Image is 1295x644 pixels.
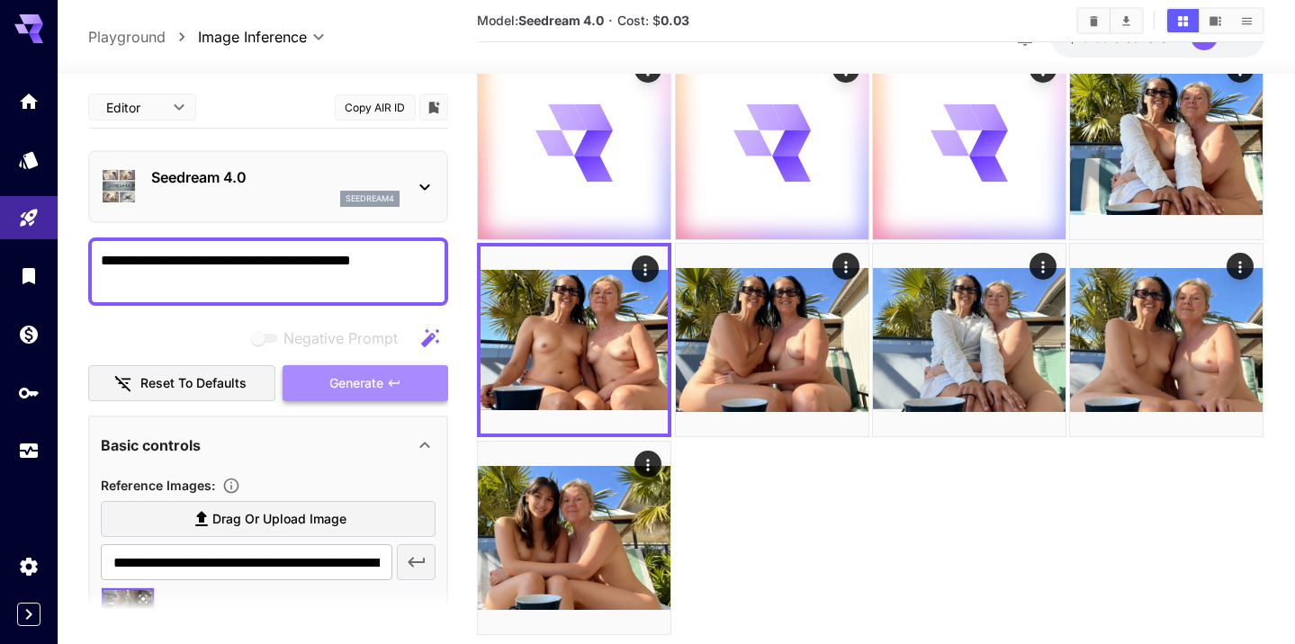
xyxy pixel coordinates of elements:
[1070,244,1263,436] img: Z
[676,244,868,436] img: 9k=
[17,603,40,626] button: Expand sidebar
[873,244,1066,436] img: 2Q==
[477,13,604,28] span: Model:
[18,555,40,577] div: Settings
[1113,30,1176,45] span: credits left
[1231,9,1263,32] button: Show media in list view
[633,255,660,282] div: Actions
[18,148,40,171] div: Models
[1030,253,1057,280] div: Actions
[101,424,436,467] div: Basic controls
[18,90,40,112] div: Home
[1078,9,1110,32] button: Clear All
[101,501,436,538] label: Drag or upload image
[518,13,604,28] b: Seedream 4.0
[608,10,613,31] p: ·
[18,264,40,287] div: Library
[212,508,346,531] span: Drag or upload image
[198,26,307,48] span: Image Inference
[1200,9,1231,32] button: Show media in video view
[617,13,689,28] span: Cost: $
[346,192,394,205] p: seedream4
[1070,47,1263,239] img: 2Q==
[101,478,215,493] span: Reference Images :
[88,26,198,48] nav: breadcrumb
[18,207,40,229] div: Playground
[283,365,448,402] button: Generate
[1076,7,1144,34] div: Clear AllDownload All
[18,440,40,462] div: Usage
[832,253,859,280] div: Actions
[1228,253,1255,280] div: Actions
[426,96,442,118] button: Add to library
[635,451,662,478] div: Actions
[283,327,398,349] span: Negative Prompt
[101,159,436,214] div: Seedream 4.0seedream4
[478,442,670,634] img: Z
[1068,30,1113,45] span: $19.88
[151,166,400,188] p: Seedream 4.0
[1167,9,1199,32] button: Show media in grid view
[661,13,689,28] b: 0.03
[329,372,383,395] span: Generate
[247,326,412,349] span: Negative prompts are not compatible with the selected model.
[335,94,416,121] button: Copy AIR ID
[1165,7,1264,34] div: Show media in grid viewShow media in video viewShow media in list view
[18,323,40,345] div: Wallet
[106,98,162,117] span: Editor
[88,365,275,402] button: Reset to defaults
[88,26,166,48] a: Playground
[215,477,247,495] button: Upload a reference image to guide the result. This is needed for Image-to-Image or Inpainting. Su...
[101,434,201,456] p: Basic controls
[1111,9,1142,32] button: Download All
[481,246,668,434] img: 9k=
[18,381,40,404] div: API Keys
